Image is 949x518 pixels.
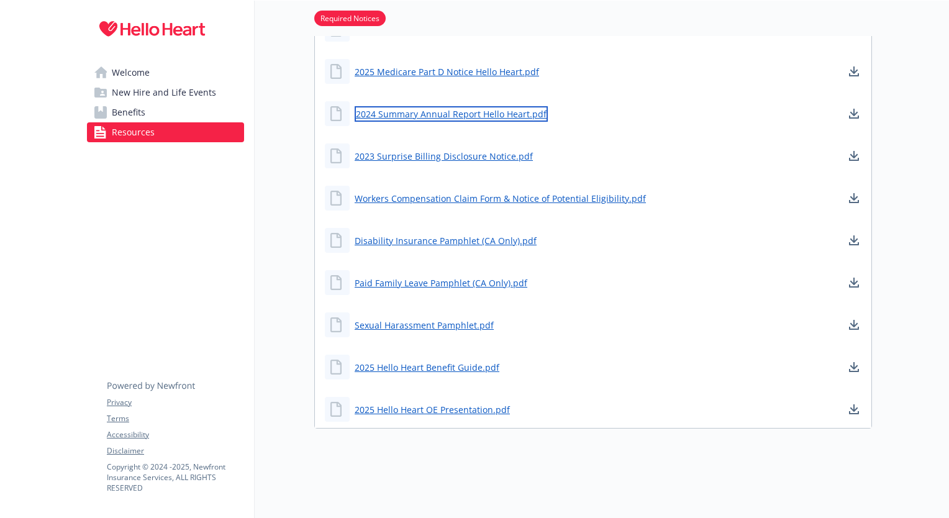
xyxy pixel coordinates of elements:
a: 2025 Medicare Part D Notice Hello Heart.pdf [355,65,539,78]
a: Resources [87,122,244,142]
a: 2025 Hello Heart OE Presentation.pdf [355,403,510,416]
a: Required Notices [314,12,386,24]
a: download document [847,148,861,163]
span: Resources [112,122,155,142]
a: download document [847,402,861,417]
span: Benefits [112,102,145,122]
p: Copyright © 2024 - 2025 , Newfront Insurance Services, ALL RIGHTS RESERVED [107,461,243,493]
a: download document [847,191,861,206]
a: download document [847,64,861,79]
a: New Hire and Life Events [87,83,244,102]
a: download document [847,317,861,332]
a: Sexual Harassment Pamphlet.pdf [355,319,494,332]
a: Welcome [87,63,244,83]
span: Welcome [112,63,150,83]
a: Disclaimer [107,445,243,457]
a: 2024 Summary Annual Report Hello Heart.pdf [355,106,548,122]
a: Workers Compensation Claim Form & Notice of Potential Eligibility.pdf [355,192,646,205]
a: Accessibility [107,429,243,440]
a: download document [847,106,861,121]
a: download document [847,360,861,375]
a: Terms [107,413,243,424]
span: New Hire and Life Events [112,83,216,102]
a: Benefits [87,102,244,122]
a: Paid Family Leave Pamphlet (CA Only).pdf [355,276,527,289]
a: 2025 Hello Heart Benefit Guide.pdf [355,361,499,374]
a: Privacy [107,397,243,408]
a: Disability Insurance Pamphlet (CA Only).pdf [355,234,537,247]
a: 2023 Surprise Billing Disclosure Notice.pdf [355,150,533,163]
a: download document [847,275,861,290]
a: download document [847,233,861,248]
